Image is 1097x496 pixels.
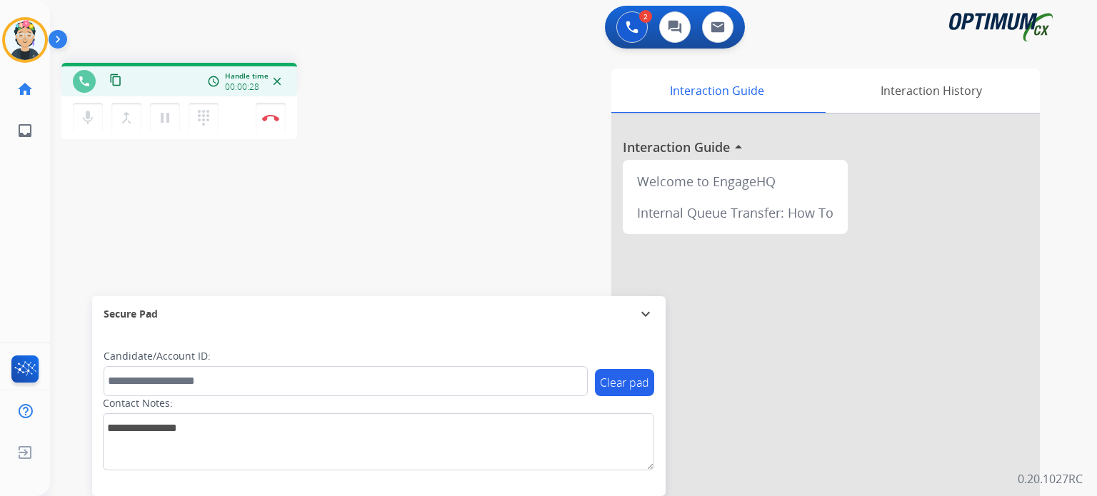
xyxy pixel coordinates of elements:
[109,74,122,86] mat-icon: content_copy
[78,75,91,88] mat-icon: phone
[1018,470,1083,487] p: 0.20.1027RC
[103,396,173,410] label: Contact Notes:
[637,305,654,323] mat-icon: expand_more
[271,75,284,88] mat-icon: close
[595,369,654,396] button: Clear pad
[225,71,269,81] span: Handle time
[195,109,212,126] mat-icon: dialpad
[639,10,652,23] div: 2
[628,197,842,228] div: Internal Queue Transfer: How To
[207,75,220,88] mat-icon: access_time
[104,307,158,321] span: Secure Pad
[5,20,45,60] img: avatar
[118,109,135,126] mat-icon: merge_type
[225,81,259,93] span: 00:00:28
[79,109,96,126] mat-icon: mic
[262,114,279,121] img: control
[16,81,34,98] mat-icon: home
[156,109,174,126] mat-icon: pause
[822,69,1040,113] div: Interaction History
[628,166,842,197] div: Welcome to EngageHQ
[104,349,211,363] label: Candidate/Account ID:
[611,69,822,113] div: Interaction Guide
[16,122,34,139] mat-icon: inbox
